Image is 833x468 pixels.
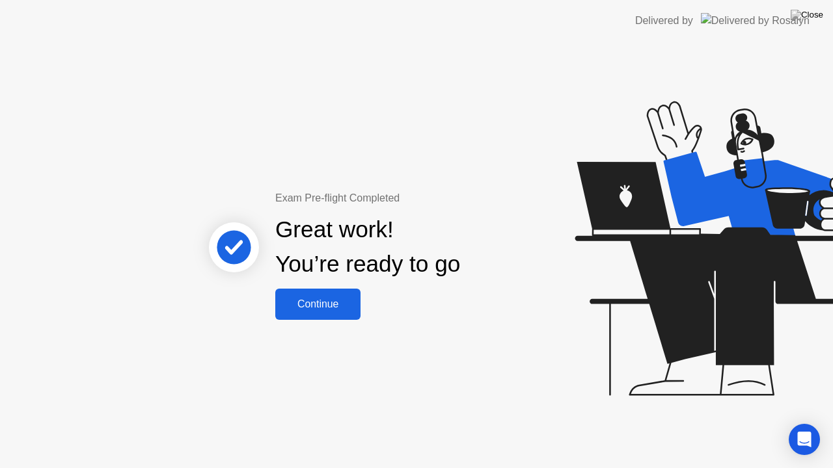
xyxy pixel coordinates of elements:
button: Continue [275,289,361,320]
img: Delivered by Rosalyn [701,13,810,28]
div: Open Intercom Messenger [789,424,820,455]
div: Exam Pre-flight Completed [275,190,544,206]
div: Continue [279,298,357,310]
div: Delivered by [635,13,693,29]
img: Close [791,10,823,20]
div: Great work! You’re ready to go [275,213,460,281]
